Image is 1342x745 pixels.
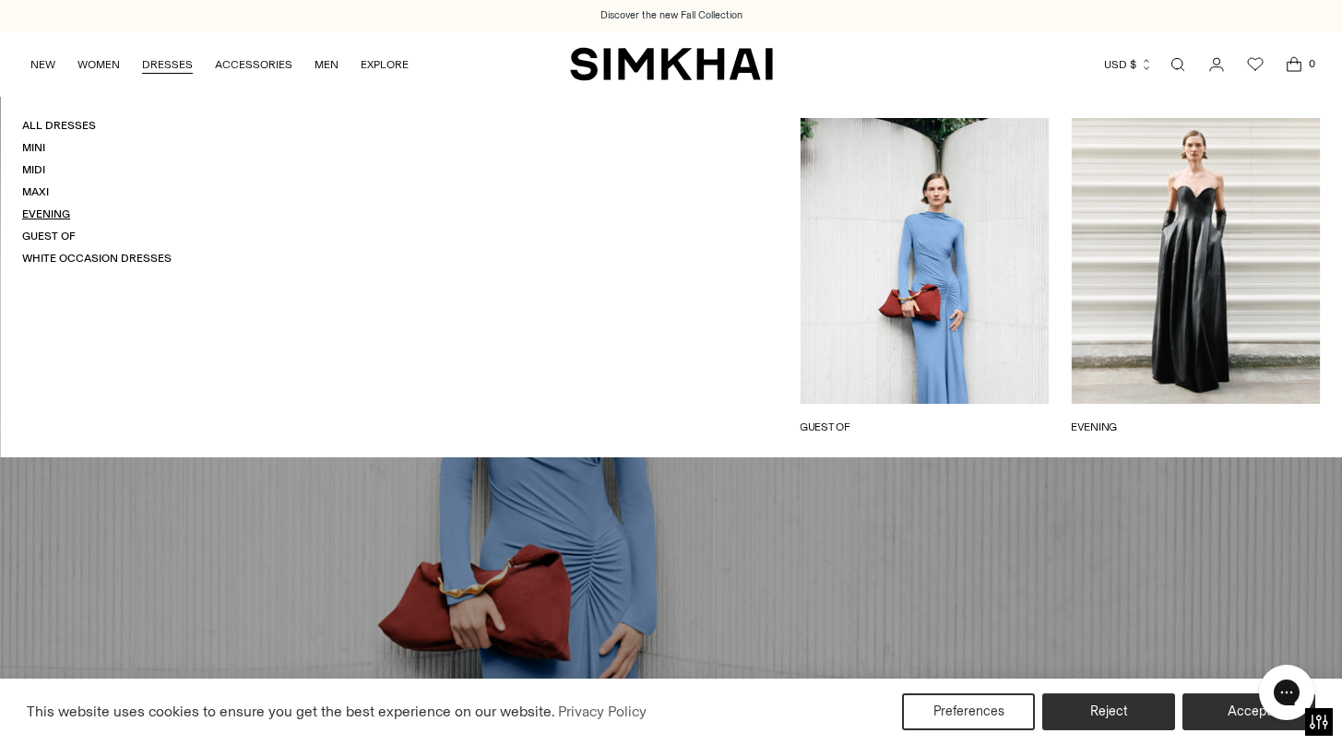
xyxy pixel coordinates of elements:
[142,44,193,85] a: DRESSES
[315,44,338,85] a: MEN
[902,693,1035,730] button: Preferences
[1042,693,1175,730] button: Reject
[215,44,292,85] a: ACCESSORIES
[570,46,773,82] a: SIMKHAI
[1104,44,1153,85] button: USD $
[1159,46,1196,83] a: Open search modal
[30,44,55,85] a: NEW
[1250,658,1324,727] iframe: Gorgias live chat messenger
[600,8,742,23] a: Discover the new Fall Collection
[1198,46,1235,83] a: Go to the account page
[1182,693,1315,730] button: Accept
[361,44,409,85] a: EXPLORE
[77,44,120,85] a: WOMEN
[1237,46,1274,83] a: Wishlist
[1276,46,1312,83] a: Open cart modal
[555,698,649,726] a: Privacy Policy (opens in a new tab)
[27,703,555,720] span: This website uses cookies to ensure you get the best experience on our website.
[1303,55,1320,72] span: 0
